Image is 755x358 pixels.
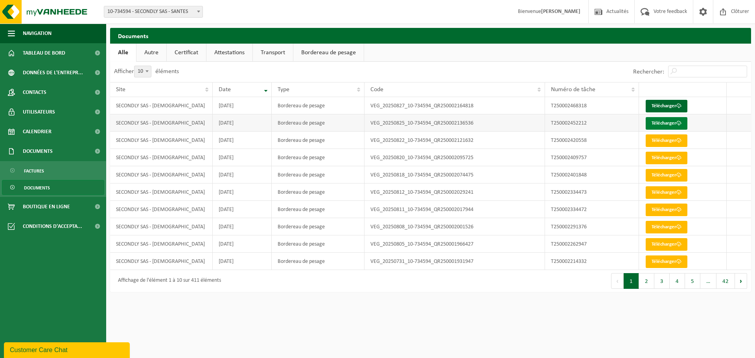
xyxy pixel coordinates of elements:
[545,97,639,114] td: T250002468318
[545,184,639,201] td: T250002334473
[646,221,687,233] a: Télécharger
[541,9,580,15] strong: [PERSON_NAME]
[213,149,272,166] td: [DATE]
[104,6,203,18] span: 10-734594 - SECONDLY SAS - SANTES
[639,273,654,289] button: 2
[646,255,687,268] a: Télécharger
[213,253,272,270] td: [DATE]
[206,44,252,62] a: Attestations
[23,102,55,122] span: Utilisateurs
[23,24,52,43] span: Navigation
[110,28,751,43] h2: Documents
[545,114,639,132] td: T250002452212
[545,218,639,235] td: T250002291376
[23,197,70,217] span: Boutique en ligne
[545,149,639,166] td: T250002409757
[2,180,104,195] a: Documents
[110,253,213,270] td: SECONDLY SAS - [DEMOGRAPHIC_DATA]
[272,235,364,253] td: Bordereau de pesage
[213,201,272,218] td: [DATE]
[365,114,545,132] td: VEG_20250825_10-734594_QR250002136536
[213,132,272,149] td: [DATE]
[23,122,52,141] span: Calendrier
[110,166,213,184] td: SECONDLY SAS - [DEMOGRAPHIC_DATA]
[2,163,104,178] a: Factures
[213,97,272,114] td: [DATE]
[167,44,206,62] a: Certificat
[272,97,364,114] td: Bordereau de pesage
[110,44,136,62] a: Alle
[272,201,364,218] td: Bordereau de pesage
[646,204,687,216] a: Télécharger
[365,235,545,253] td: VEG_20250805_10-734594_QR250001966427
[646,134,687,147] a: Télécharger
[365,218,545,235] td: VEG_20250808_10-734594_QR250002001526
[735,273,747,289] button: Next
[365,149,545,166] td: VEG_20250820_10-734594_QR250002095725
[365,132,545,149] td: VEG_20250822_10-734594_QR250002121632
[213,114,272,132] td: [DATE]
[611,273,624,289] button: Previous
[213,218,272,235] td: [DATE]
[365,166,545,184] td: VEG_20250818_10-734594_QR250002074475
[253,44,293,62] a: Transport
[272,149,364,166] td: Bordereau de pesage
[213,184,272,201] td: [DATE]
[545,235,639,253] td: T250002262947
[110,149,213,166] td: SECONDLY SAS - [DEMOGRAPHIC_DATA]
[213,166,272,184] td: [DATE]
[114,68,179,75] label: Afficher éléments
[545,132,639,149] td: T250002420558
[213,235,272,253] td: [DATE]
[110,218,213,235] td: SECONDLY SAS - [DEMOGRAPHIC_DATA]
[551,86,595,93] span: Numéro de tâche
[23,83,46,102] span: Contacts
[685,273,700,289] button: 5
[646,100,687,112] a: Télécharger
[545,201,639,218] td: T250002334472
[646,152,687,164] a: Télécharger
[700,273,716,289] span: …
[110,184,213,201] td: SECONDLY SAS - [DEMOGRAPHIC_DATA]
[646,117,687,130] a: Télécharger
[272,114,364,132] td: Bordereau de pesage
[23,63,83,83] span: Données de l'entrepr...
[24,180,50,195] span: Documents
[116,86,125,93] span: Site
[110,132,213,149] td: SECONDLY SAS - [DEMOGRAPHIC_DATA]
[272,132,364,149] td: Bordereau de pesage
[365,253,545,270] td: VEG_20250731_10-734594_QR250001931947
[272,253,364,270] td: Bordereau de pesage
[24,163,44,178] span: Factures
[646,169,687,182] a: Télécharger
[272,166,364,184] td: Bordereau de pesage
[4,341,131,358] iframe: chat widget
[365,97,545,114] td: VEG_20250827_10-734594_QR250002164818
[670,273,685,289] button: 4
[633,69,664,75] label: Rechercher:
[293,44,364,62] a: Bordereau de pesage
[624,273,639,289] button: 1
[716,273,735,289] button: 42
[365,201,545,218] td: VEG_20250811_10-734594_QR250002017944
[272,184,364,201] td: Bordereau de pesage
[110,201,213,218] td: SECONDLY SAS - [DEMOGRAPHIC_DATA]
[136,44,166,62] a: Autre
[219,86,231,93] span: Date
[370,86,383,93] span: Code
[23,141,53,161] span: Documents
[110,114,213,132] td: SECONDLY SAS - [DEMOGRAPHIC_DATA]
[23,217,82,236] span: Conditions d'accepta...
[654,273,670,289] button: 3
[272,218,364,235] td: Bordereau de pesage
[110,97,213,114] td: SECONDLY SAS - [DEMOGRAPHIC_DATA]
[114,274,221,288] div: Affichage de l'élément 1 à 10 sur 411 éléments
[110,235,213,253] td: SECONDLY SAS - [DEMOGRAPHIC_DATA]
[545,253,639,270] td: T250002214332
[545,166,639,184] td: T250002401848
[134,66,151,77] span: 10
[104,6,203,17] span: 10-734594 - SECONDLY SAS - SANTES
[278,86,289,93] span: Type
[23,43,65,63] span: Tableau de bord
